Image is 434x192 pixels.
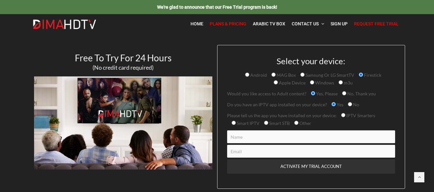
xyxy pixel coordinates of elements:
a: Arabic TV Box [250,17,288,31]
span: Sign Up [331,21,348,26]
input: MAG Box [271,73,276,77]
a: Request Free Trial [351,17,402,31]
span: Smart STB [268,120,290,126]
span: MAG Box [276,72,296,78]
input: Android [245,73,249,77]
a: We're glad to announce that our Free Trial program is back! [157,4,277,10]
input: m3u [339,80,343,84]
form: Contact form [222,57,400,188]
span: Plans & Pricing [210,21,246,26]
p: Would you like access to Adult content? [227,90,395,98]
a: Plans & Pricing [207,17,250,31]
input: No, Thank you [342,91,346,95]
span: Yes [336,102,343,107]
span: IPTV Smarters [345,113,375,118]
span: Arabic TV Box [253,21,285,26]
input: Apple Device [274,80,278,84]
input: Name [227,130,395,143]
p: Do you have an IPTV app installed on your device? [227,101,395,109]
span: Contact Us [292,21,319,26]
span: No, Thank you [346,91,376,96]
span: Other [298,120,311,126]
span: Samsung Or LG SmartTV [305,72,354,78]
input: No [348,102,352,106]
span: Yes, Please [315,91,338,96]
span: Apple Device [278,80,306,85]
span: Android [249,72,267,78]
input: Windows [310,80,314,84]
span: Windows [314,80,334,85]
span: Free To Try For 24 Hours [75,52,172,63]
span: (No credit card required) [93,64,154,71]
span: Home [190,21,203,26]
span: m3u [343,80,353,85]
a: Contact Us [288,17,327,31]
input: Firestick [359,73,363,77]
a: Home [187,17,207,31]
input: Other [294,121,298,125]
span: No [352,102,359,107]
span: Smart IPTV [236,120,260,126]
input: Email [227,145,395,158]
input: Yes, Please [311,91,315,95]
span: Select your device: [277,56,345,66]
span: Request Free Trial [354,21,399,26]
span: Firestick [363,72,381,78]
input: Smart IPTV [232,121,236,125]
input: Samsung Or LG SmartTV [300,73,305,77]
input: IPTV Smarters [341,113,345,117]
p: Please tell us the app you have installed on your device: [227,112,395,127]
input: Smart STB [264,121,268,125]
img: Dima HDTV [32,19,97,30]
a: Sign Up [327,17,351,31]
a: Back to top [414,172,424,182]
input: ACTIVATE MY TRIAL ACCOUNT [227,159,395,174]
input: Yes [332,102,336,106]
